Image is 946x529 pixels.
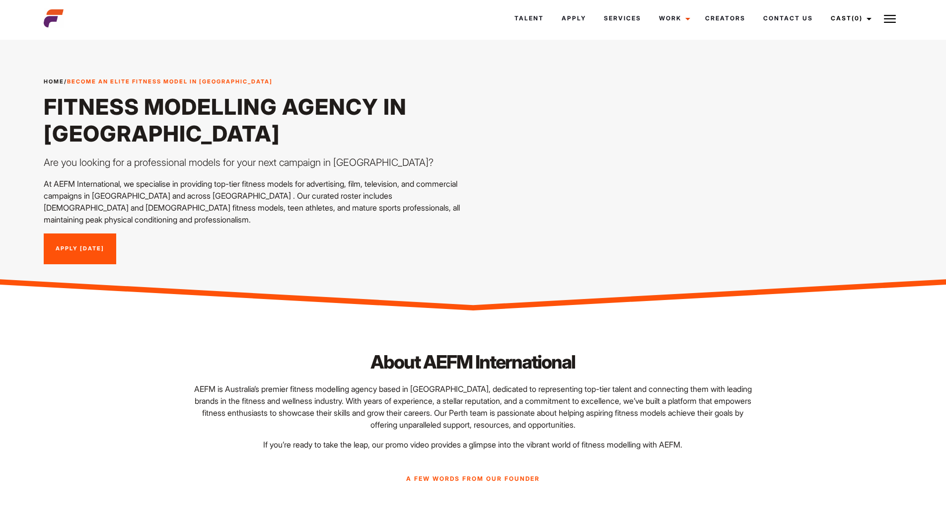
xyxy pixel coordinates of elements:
p: A few words from our founder [152,474,793,483]
a: Apply [DATE] [44,233,116,264]
img: cropped-aefm-brand-fav-22-square.png [44,8,64,28]
img: Burger icon [884,13,896,25]
h2: About AEFM International [189,349,757,375]
p: At AEFM International, we specialise in providing top-tier fitness models for advertising, film, ... [44,178,467,226]
a: Talent [506,5,553,32]
p: AEFM is Australia’s premier fitness modelling agency based in [GEOGRAPHIC_DATA], dedicated to rep... [189,383,757,431]
span: / [44,77,273,86]
a: Work [650,5,696,32]
a: Home [44,78,64,85]
p: Are you looking for a professional models for your next campaign in [GEOGRAPHIC_DATA]? [44,155,467,170]
a: Cast(0) [822,5,877,32]
a: Apply [553,5,595,32]
p: If you’re ready to take the leap, our promo video provides a glimpse into the vibrant world of fi... [189,439,757,451]
a: Services [595,5,650,32]
a: Contact Us [754,5,822,32]
strong: Become an Elite Fitness Model in [GEOGRAPHIC_DATA] [67,78,273,85]
h1: Fitness Modelling Agency in [GEOGRAPHIC_DATA] [44,93,467,147]
a: Creators [696,5,754,32]
span: (0) [852,14,863,22]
